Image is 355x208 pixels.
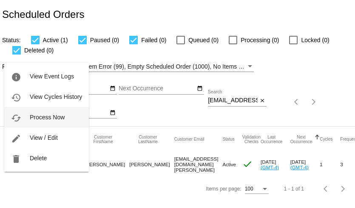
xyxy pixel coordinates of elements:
span: View Cycles History [30,93,82,100]
mat-icon: history [11,92,21,103]
span: Process Now [30,114,65,121]
span: Delete [30,155,47,162]
span: View / Edit [30,134,58,141]
span: View Event Logs [30,73,74,80]
mat-icon: edit [11,133,21,144]
mat-icon: info [11,72,21,82]
mat-icon: delete [11,154,21,164]
mat-icon: cached [11,113,21,123]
